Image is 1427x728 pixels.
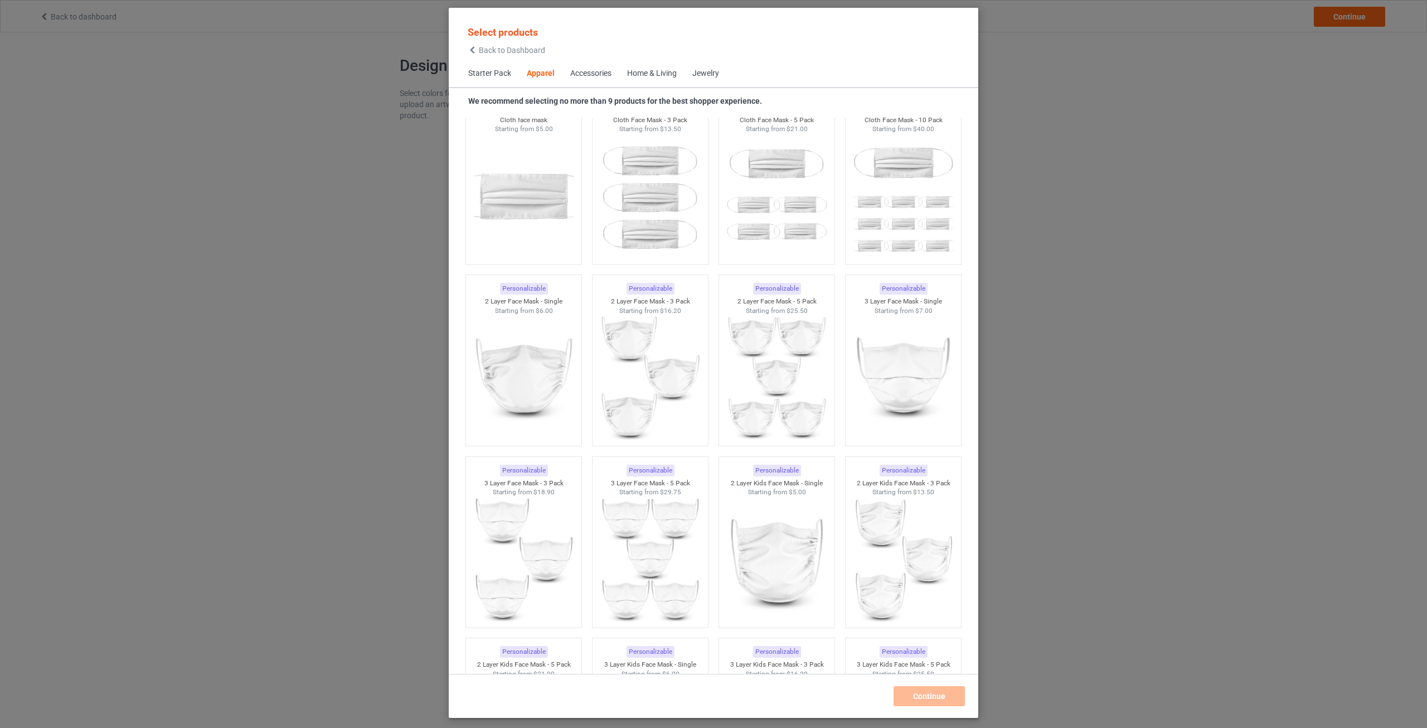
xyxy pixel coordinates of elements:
div: Starting from [593,669,708,679]
div: Personalizable [753,465,801,476]
div: Starting from [466,669,582,679]
img: regular.jpg [853,134,953,259]
img: regular.jpg [853,315,953,440]
span: $13.50 [913,488,934,496]
div: Apparel [527,68,555,79]
span: Select products [468,26,538,38]
div: Starting from [846,124,962,134]
div: Accessories [570,68,611,79]
img: regular.jpg [600,134,700,259]
img: regular.jpg [474,134,574,259]
span: $40.00 [913,125,934,133]
img: regular.jpg [600,315,700,440]
div: 2 Layer Face Mask - 5 Pack [719,297,835,306]
div: Starting from [719,669,835,679]
div: Starting from [719,488,835,497]
div: Personalizable [627,465,674,476]
div: Starting from [593,306,708,316]
img: regular.jpg [474,497,574,622]
span: Starter Pack [460,60,519,87]
div: Starting from [593,488,708,497]
div: 3 Layer Kids Face Mask - 5 Pack [846,660,962,669]
div: Starting from [466,306,582,316]
div: Home & Living [627,68,677,79]
span: $7.00 [915,307,933,315]
div: Starting from [593,124,708,134]
div: Starting from [846,306,962,316]
div: Starting from [466,488,582,497]
span: $6.00 [662,670,679,678]
div: Cloth Face Mask - 10 Pack [846,115,962,125]
div: Cloth face mask [466,115,582,125]
div: Personalizable [753,283,801,295]
span: Back to Dashboard [479,46,545,55]
div: 2 Layer Face Mask - 3 Pack [593,297,708,306]
div: 3 Layer Kids Face Mask - 3 Pack [719,660,835,669]
span: $18.90 [533,488,555,496]
div: 3 Layer Face Mask - Single [846,297,962,306]
span: $6.00 [536,307,553,315]
div: Personalizable [753,646,801,658]
div: Personalizable [627,283,674,295]
span: $13.50 [660,125,681,133]
img: regular.jpg [727,315,827,440]
span: $21.00 [533,670,555,678]
div: Personalizable [500,465,548,476]
div: Personalizable [880,283,928,295]
img: regular.jpg [853,497,953,622]
div: Jewelry [692,68,719,79]
span: $5.00 [789,488,806,496]
div: 3 Layer Face Mask - 3 Pack [466,479,582,488]
span: $25.50 [787,307,808,315]
div: 2 Layer Kids Face Mask - 3 Pack [846,479,962,488]
div: Starting from [719,124,835,134]
div: 3 Layer Face Mask - 5 Pack [593,479,708,488]
div: Starting from [846,488,962,497]
img: regular.jpg [600,497,700,622]
span: $29.75 [660,488,681,496]
span: $16.20 [787,670,808,678]
div: Personalizable [880,465,928,476]
img: regular.jpg [727,497,827,622]
div: Starting from [719,306,835,316]
span: $16.20 [660,307,681,315]
div: 3 Layer Kids Face Mask - Single [593,660,708,669]
div: Personalizable [500,283,548,295]
div: Cloth Face Mask - 5 Pack [719,115,835,125]
strong: We recommend selecting no more than 9 products for the best shopper experience. [468,97,762,105]
div: 2 Layer Face Mask - Single [466,297,582,306]
div: Starting from [466,124,582,134]
div: 2 Layer Kids Face Mask - 5 Pack [466,660,582,669]
span: $5.00 [536,125,553,133]
div: 2 Layer Kids Face Mask - Single [719,479,835,488]
div: Personalizable [500,646,548,658]
div: Cloth Face Mask - 3 Pack [593,115,708,125]
div: Starting from [846,669,962,679]
img: regular.jpg [474,315,574,440]
div: Personalizable [627,646,674,658]
span: $21.00 [787,125,808,133]
span: $25.50 [913,670,934,678]
img: regular.jpg [727,134,827,259]
div: Personalizable [880,646,928,658]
